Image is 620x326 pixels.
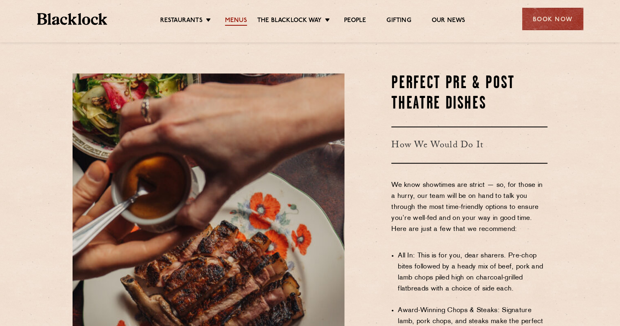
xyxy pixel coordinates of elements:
[225,17,247,26] a: Menus
[398,251,547,295] li: All In: This is for you, dear sharers. Pre-chop bites followed by a heady mix of beef, pork and l...
[391,73,547,114] h2: Perfect Pre & Post Theatre Dishes
[37,13,108,25] img: BL_Textured_Logo-footer-cropped.svg
[344,17,366,26] a: People
[160,17,203,26] a: Restaurants
[432,17,466,26] a: Our News
[391,126,547,164] h3: How We Would Do It
[257,17,322,26] a: The Blacklock Way
[386,17,411,26] a: Gifting
[391,180,547,246] p: We know showtimes are strict — so, for those in a hurry, our team will be on hand to talk you thr...
[522,8,583,30] div: Book Now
